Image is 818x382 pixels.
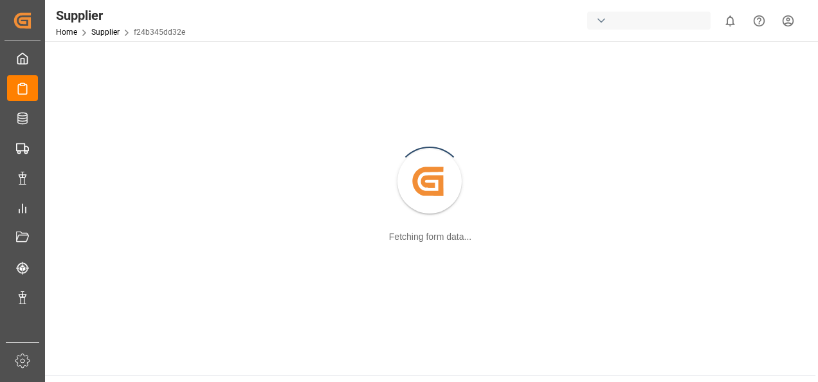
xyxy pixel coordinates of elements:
button: show 0 new notifications [716,6,745,35]
div: Supplier [56,6,185,25]
a: Supplier [91,28,120,37]
div: Fetching form data... [389,230,471,244]
a: Home [56,28,77,37]
button: Help Center [745,6,774,35]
